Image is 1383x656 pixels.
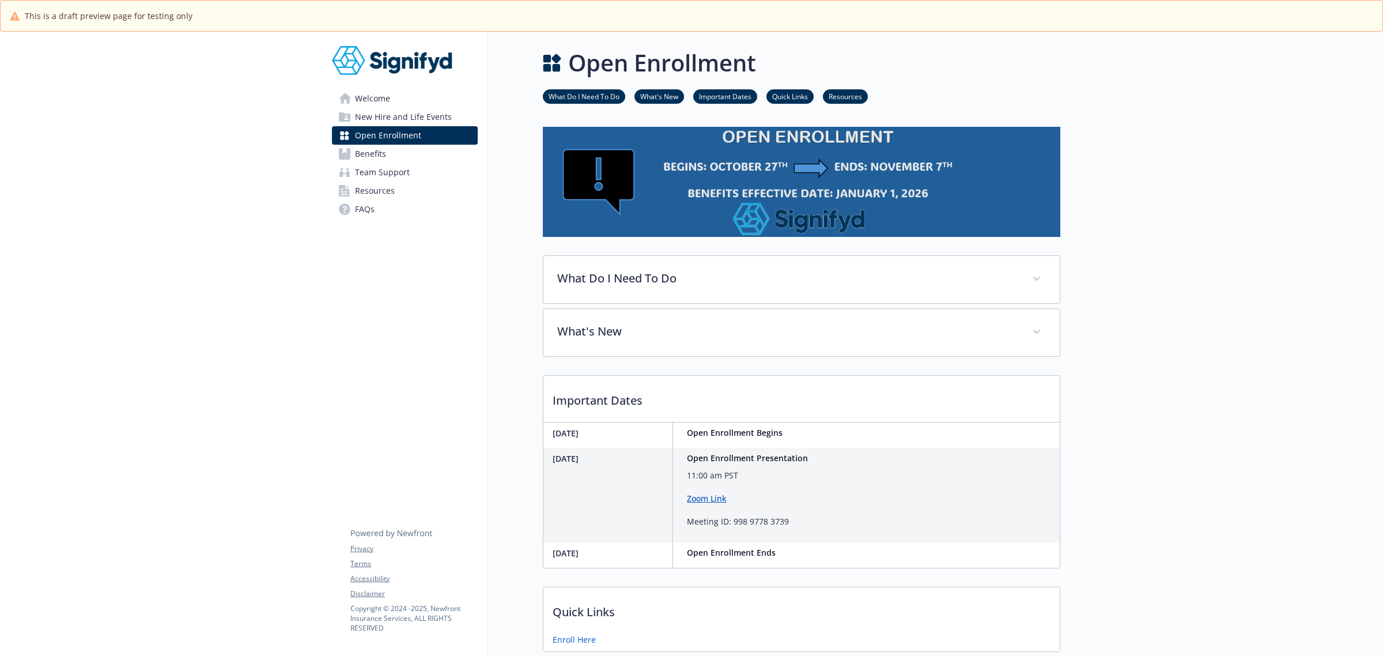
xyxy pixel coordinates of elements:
a: Resources [332,182,478,200]
p: 11:00 am PST [687,469,808,482]
a: Zoom Link [687,493,727,504]
p: What's New [557,323,1018,340]
a: Important Dates [693,91,757,101]
a: FAQs [332,200,478,218]
span: Open Enrollment [355,126,421,145]
a: Accessibility [350,574,477,584]
h4: Open Enrollment Presentation [687,453,808,464]
a: Resources [823,91,868,101]
a: Privacy [350,544,477,554]
a: Team Support [332,163,478,182]
a: What Do I Need To Do [543,91,625,101]
p: What Do I Need To Do [557,270,1018,287]
a: What's New [634,91,684,101]
span: Benefits [355,145,386,163]
img: open enrollment page banner [543,127,1060,237]
span: New Hire and Life Events [355,108,452,126]
a: Disclaimer [350,589,477,599]
span: This is a draft preview page for testing only [25,10,192,22]
span: Resources [355,182,395,200]
h4: Open Enrollment Begins [687,427,783,439]
a: Quick Links [766,91,814,101]
a: Welcome [332,89,478,108]
div: What's New [543,309,1060,356]
p: Meeting ID: 998 9778 3739 [687,515,808,529]
p: Copyright © 2024 - 2025 , Newfront Insurance Services, ALL RIGHTS RESERVED [350,604,477,633]
p: [DATE] [553,453,668,465]
h4: Open Enrollment Ends [687,547,776,559]
span: Welcome [355,89,390,108]
h1: Open Enrollment [568,46,756,80]
p: Quick Links [543,587,1060,630]
div: What Do I Need To Do [543,256,1060,303]
a: Benefits [332,145,478,163]
a: New Hire and Life Events [332,108,478,126]
a: Terms [350,559,477,569]
span: FAQs [355,200,375,218]
a: Enroll Here [553,634,596,646]
span: Team Support [355,163,410,182]
p: [DATE] [553,547,668,559]
p: [DATE] [553,427,668,439]
a: Open Enrollment [332,126,478,145]
p: Important Dates [543,376,1060,419]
